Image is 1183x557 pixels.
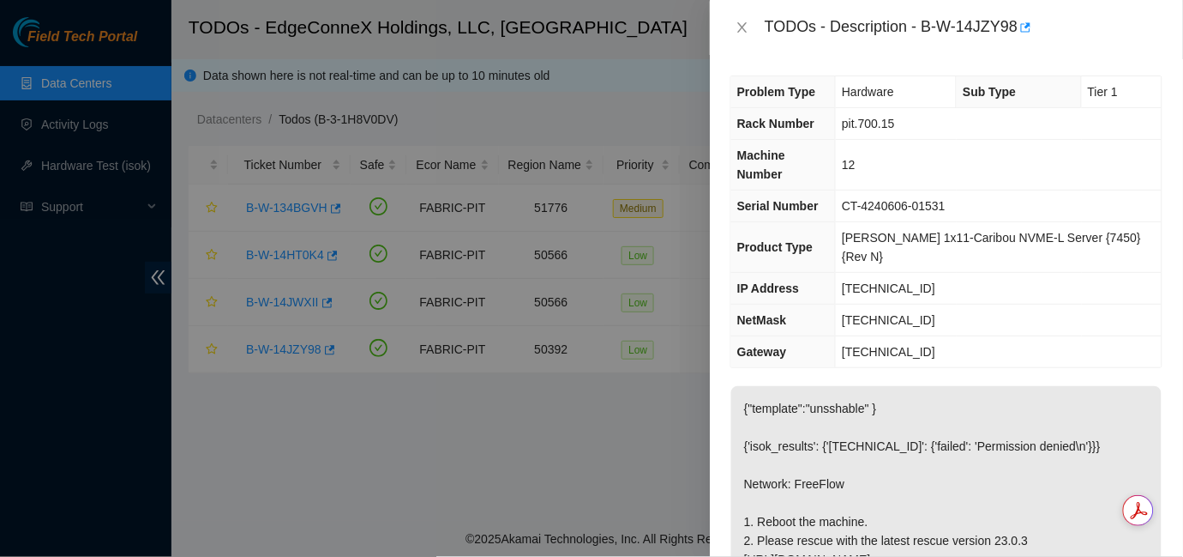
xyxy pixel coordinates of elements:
span: pit.700.15 [842,117,895,130]
span: [PERSON_NAME] 1x11-Caribou NVME-L Server {7450}{Rev N} [842,231,1141,263]
span: CT-4240606-01531 [842,199,946,213]
span: Tier 1 [1088,85,1118,99]
span: Hardware [842,85,894,99]
span: Machine Number [737,148,785,181]
span: 12 [842,158,856,172]
span: [TECHNICAL_ID] [842,345,935,359]
span: Sub Type [963,85,1016,99]
span: Product Type [737,240,813,254]
span: IP Address [737,282,799,295]
span: Problem Type [737,85,816,99]
span: [TECHNICAL_ID] [842,282,935,295]
span: Gateway [737,345,787,359]
span: NetMask [737,313,787,327]
span: close [736,21,749,34]
span: [TECHNICAL_ID] [842,313,935,327]
div: TODOs - Description - B-W-14JZY98 [765,14,1162,41]
span: Serial Number [737,199,819,213]
button: Close [730,20,754,36]
span: Rack Number [737,117,814,130]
